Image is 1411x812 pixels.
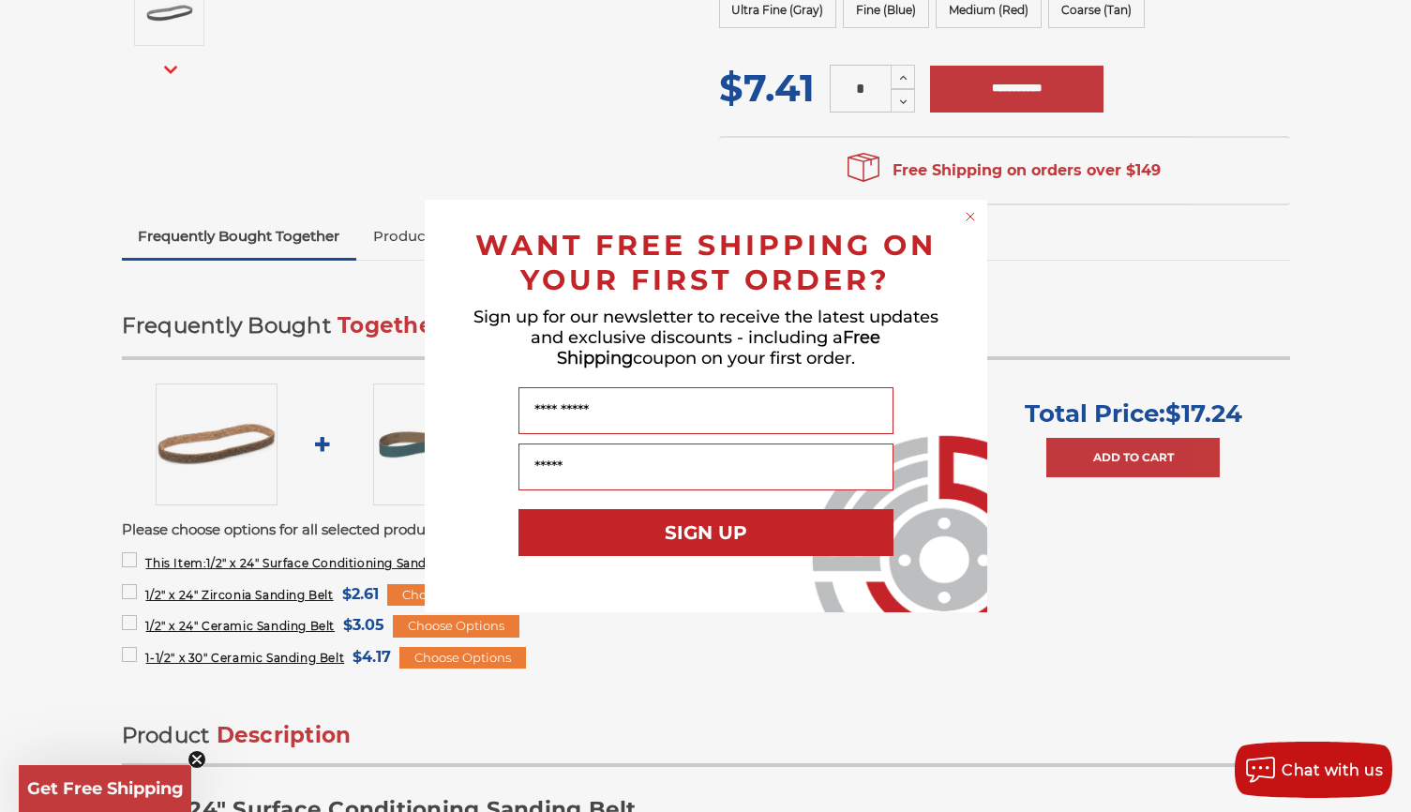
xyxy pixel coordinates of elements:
[518,509,893,556] button: SIGN UP
[473,307,938,368] span: Sign up for our newsletter to receive the latest updates and exclusive discounts - including a co...
[1282,761,1383,779] span: Chat with us
[475,228,937,297] span: WANT FREE SHIPPING ON YOUR FIRST ORDER?
[557,327,881,368] span: Free Shipping
[1235,742,1392,798] button: Chat with us
[961,207,980,226] button: Close dialog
